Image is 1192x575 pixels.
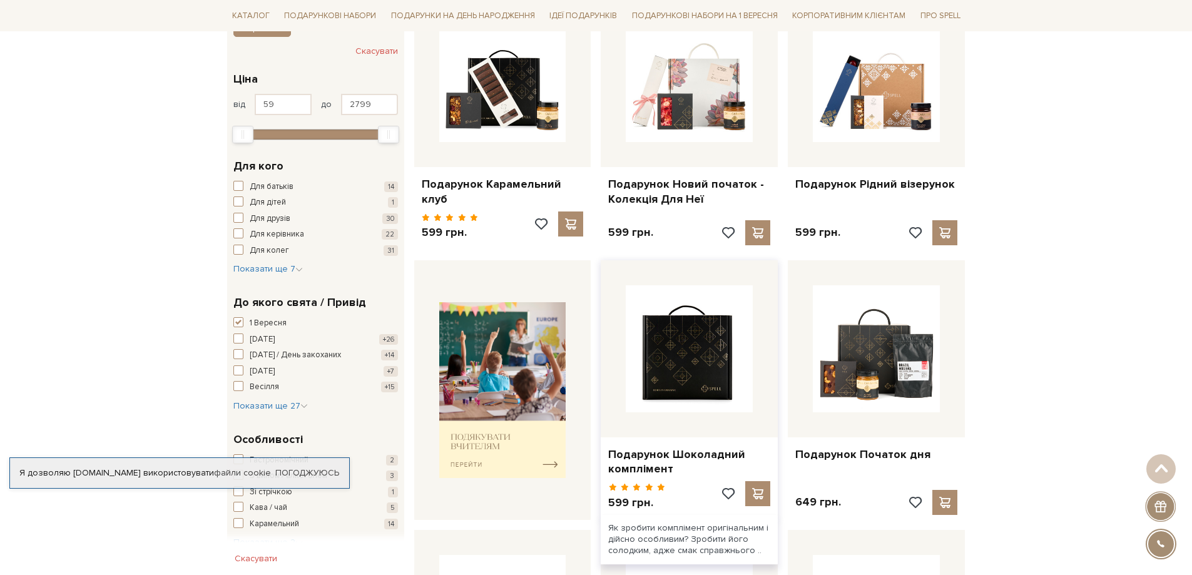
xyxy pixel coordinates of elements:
[384,519,398,529] span: 14
[250,365,275,378] span: [DATE]
[233,245,398,257] button: Для колег 31
[232,126,253,143] div: Min
[250,245,289,257] span: Для колег
[915,6,965,26] a: Про Spell
[795,177,957,191] a: Подарунок Рідний візерунок
[608,225,653,240] p: 599 грн.
[233,536,303,549] button: Показати ще 2
[626,285,753,412] img: Подарунок Шоколадний комплімент
[233,431,303,448] span: Особливості
[386,455,398,466] span: 2
[355,41,398,61] button: Скасувати
[275,467,339,479] a: Погоджуюсь
[233,400,308,412] button: Показати ще 27
[439,302,566,478] img: banner
[233,537,303,547] span: Показати ще 2
[384,366,398,377] span: +7
[795,225,840,240] p: 599 грн.
[233,400,308,411] span: Показати ще 27
[386,471,398,481] span: 3
[250,502,287,514] span: Кава / чай
[227,549,285,569] button: Скасувати
[627,5,783,26] a: Подарункові набори на 1 Вересня
[250,196,286,209] span: Для дітей
[250,213,290,225] span: Для друзів
[233,486,398,499] button: Зі стрічкою 1
[233,381,398,394] button: Весілля +15
[233,454,398,467] button: Гастрономічний 2
[250,317,287,330] span: 1 Вересня
[233,518,398,531] button: Карамельний 14
[381,382,398,392] span: +15
[233,263,303,275] button: Показати ще 7
[388,197,398,208] span: 1
[608,447,770,477] a: Подарунок Шоколадний комплімент
[250,454,308,467] span: Гастрономічний
[387,502,398,513] span: 5
[250,486,292,499] span: Зі стрічкою
[233,263,303,274] span: Показати ще 7
[233,317,398,330] button: 1 Вересня
[233,71,258,88] span: Ціна
[233,349,398,362] button: [DATE] / День закоханих +14
[233,228,398,241] button: Для керівника 22
[608,177,770,206] a: Подарунок Новий початок - Колекція Для Неї
[341,94,398,115] input: Ціна
[382,213,398,224] span: 30
[382,229,398,240] span: 22
[379,334,398,345] span: +26
[233,365,398,378] button: [DATE] +7
[787,5,910,26] a: Корпоративним клієнтам
[214,467,271,478] a: файли cookie
[601,515,778,564] div: Як зробити комплімент оригінальним і дійсно особливим? Зробити його солодким, адже смак справжньо...
[233,158,283,175] span: Для кого
[381,350,398,360] span: +14
[233,333,398,346] button: [DATE] +26
[250,228,304,241] span: Для керівника
[422,177,584,206] a: Подарунок Карамельний клуб
[279,6,381,26] a: Подарункові набори
[250,381,279,394] span: Весілля
[233,294,366,311] span: До якого свята / Привід
[233,502,398,514] button: Кава / чай 5
[227,6,275,26] a: Каталог
[250,518,299,531] span: Карамельний
[378,126,399,143] div: Max
[422,225,479,240] p: 599 грн.
[384,245,398,256] span: 31
[233,99,245,110] span: від
[384,181,398,192] span: 14
[250,349,341,362] span: [DATE] / День закоханих
[233,213,398,225] button: Для друзів 30
[388,487,398,497] span: 1
[10,467,349,479] div: Я дозволяю [DOMAIN_NAME] використовувати
[544,6,622,26] a: Ідеї подарунків
[795,495,841,509] p: 649 грн.
[386,6,540,26] a: Подарунки на День народження
[321,99,332,110] span: до
[608,496,665,510] p: 599 грн.
[233,181,398,193] button: Для батьків 14
[250,181,293,193] span: Для батьків
[250,333,275,346] span: [DATE]
[255,94,312,115] input: Ціна
[233,196,398,209] button: Для дітей 1
[795,447,957,462] a: Подарунок Початок дня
